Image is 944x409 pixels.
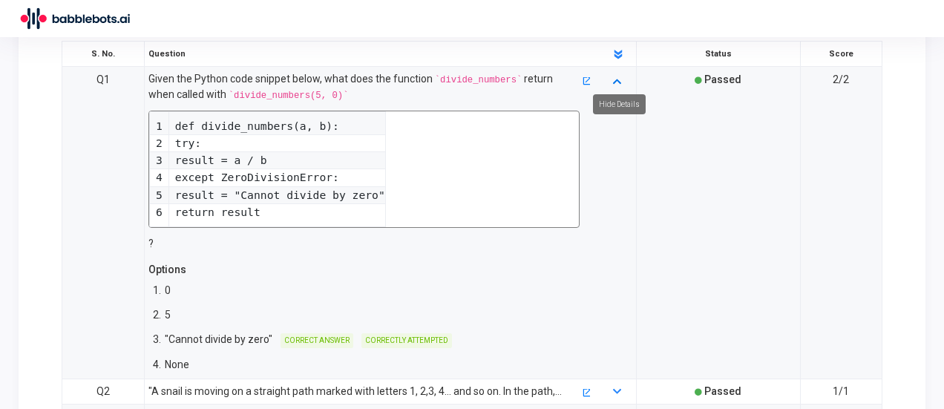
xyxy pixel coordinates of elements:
[582,389,590,397] mat-icon: open_in_new
[226,89,350,102] code: `divide_numbers(5, 0)`
[636,42,800,67] th: Status
[141,46,597,62] div: Question
[62,42,145,67] th: S. No.
[704,73,741,85] span: Passed
[168,112,385,135] td: def divide_numbers(a, b):
[148,356,165,373] span: 4.
[148,331,165,347] span: 3.
[800,42,882,67] th: Score
[165,356,189,373] p: None
[168,169,385,186] td: except ZeroDivisionError:
[62,67,145,379] td: Q1
[148,282,165,298] span: 1.
[148,383,580,399] div: "A snail is moving on a straight path marked with letters 1, 2,3, 4… and so on. In the path, from...
[168,135,385,152] td: try:
[582,77,590,85] mat-icon: open_in_new
[165,282,171,298] p: 0
[165,307,171,323] p: 5
[593,94,646,114] div: Hide Details
[165,331,272,347] p: "Cannot divide by zero"
[62,379,145,404] td: Q2
[433,73,524,86] code: `divide_numbers`
[168,152,385,169] td: result = a / b
[281,333,353,348] span: CORRECT ANSWER
[148,261,186,278] div: Options
[833,73,849,85] span: 2/2
[833,385,849,397] span: 1/1
[168,203,385,226] td: return result
[704,385,741,397] span: Passed
[361,333,452,348] span: CORRECTLY ATTEMPTED
[19,4,130,33] img: logo
[148,307,165,323] span: 2.
[148,71,580,103] p: Given the Python code snippet below, what does the function return when called with
[168,186,385,203] td: result = "Cannot divide by zero"
[148,236,580,252] p: ?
